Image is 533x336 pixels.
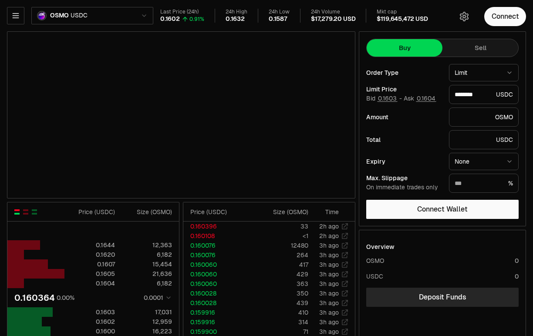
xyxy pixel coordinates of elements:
[65,241,115,249] div: 0.1644
[247,298,309,308] td: 439
[122,241,172,249] div: 12,363
[316,208,339,216] div: Time
[247,260,309,269] td: 417
[319,222,339,230] time: 2h ago
[141,292,172,303] button: 0.0001
[160,15,180,23] div: 0.1602
[122,260,172,269] div: 15,454
[319,328,339,336] time: 3h ago
[377,15,428,23] div: $119,645,472 USD
[122,208,172,216] div: Size ( OSMO )
[366,158,442,165] div: Expiry
[183,298,247,308] td: 0.160028
[366,242,395,251] div: Overview
[183,241,247,250] td: 0.160076
[404,95,436,103] span: Ask
[416,95,436,102] button: 0.1604
[366,272,383,281] div: USDC
[449,130,519,149] div: USDC
[183,250,247,260] td: 0.160076
[319,299,339,307] time: 3h ago
[247,317,309,327] td: 314
[319,309,339,316] time: 3h ago
[226,15,245,23] div: 0.1632
[50,12,69,20] span: OSMO
[122,279,172,288] div: 6,182
[160,9,204,15] div: Last Price (24h)
[247,308,309,317] td: 410
[183,222,247,231] td: 0.160396
[38,12,46,20] img: OSMO Logo
[183,231,247,241] td: 0.160108
[247,231,309,241] td: <1
[65,327,115,336] div: 0.1600
[190,208,246,216] div: Price ( USDC )
[57,293,74,302] div: 0.00%
[449,85,519,104] div: USDC
[71,12,87,20] span: USDC
[319,261,339,269] time: 3h ago
[247,250,309,260] td: 264
[366,175,442,181] div: Max. Slippage
[65,208,115,216] div: Price ( USDC )
[122,250,172,259] div: 6,182
[247,279,309,289] td: 363
[366,86,442,92] div: Limit Price
[449,108,519,127] div: OSMO
[269,15,287,23] div: 0.1587
[7,32,355,198] iframe: Financial Chart
[442,39,518,57] button: Sell
[14,292,55,304] div: 0.160364
[247,241,309,250] td: 12480
[31,208,38,215] button: Show Buy Orders Only
[311,15,355,23] div: $17,279.20 USD
[183,269,247,279] td: 0.160060
[65,279,115,288] div: 0.1604
[319,251,339,259] time: 3h ago
[183,260,247,269] td: 0.160060
[183,279,247,289] td: 0.160060
[122,308,172,316] div: 17,031
[226,9,247,15] div: 24h High
[183,308,247,317] td: 0.159916
[366,70,442,76] div: Order Type
[122,327,172,336] div: 16,223
[22,208,29,215] button: Show Sell Orders Only
[449,64,519,81] button: Limit
[189,16,204,23] div: 0.91%
[366,114,442,120] div: Amount
[183,289,247,298] td: 0.160028
[515,272,519,281] div: 0
[319,289,339,297] time: 3h ago
[484,7,526,26] button: Connect
[254,208,308,216] div: Size ( OSMO )
[65,260,115,269] div: 0.1607
[449,153,519,170] button: None
[183,317,247,327] td: 0.159916
[377,95,398,102] button: 0.1603
[366,256,384,265] div: OSMO
[13,208,20,215] button: Show Buy and Sell Orders
[65,269,115,278] div: 0.1605
[247,289,309,298] td: 350
[366,184,442,192] div: On immediate trades only
[65,317,115,326] div: 0.1602
[366,137,442,143] div: Total
[65,250,115,259] div: 0.1620
[269,9,290,15] div: 24h Low
[515,256,519,265] div: 0
[319,232,339,240] time: 2h ago
[122,269,172,278] div: 21,636
[319,280,339,288] time: 3h ago
[366,288,519,307] a: Deposit Funds
[319,318,339,326] time: 3h ago
[366,95,402,103] span: Bid -
[319,270,339,278] time: 3h ago
[366,200,519,219] button: Connect Wallet
[319,242,339,249] time: 3h ago
[247,222,309,231] td: 33
[122,317,172,326] div: 12,959
[449,174,519,193] div: %
[65,308,115,316] div: 0.1603
[311,9,355,15] div: 24h Volume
